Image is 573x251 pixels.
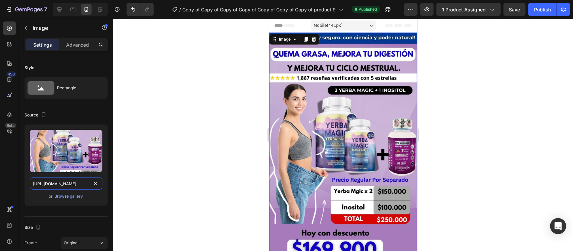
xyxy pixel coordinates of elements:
div: 450 [6,71,16,77]
div: Size [25,223,42,232]
button: Original [61,237,108,249]
img: preview-image [30,130,102,172]
p: Settings [33,41,52,48]
span: or [49,192,53,200]
div: Rectangle [57,80,98,96]
span: 1 product assigned [442,6,486,13]
div: Open Intercom Messenger [550,218,566,234]
span: Original [64,240,79,246]
input: https://example.com/image.jpg [30,178,102,190]
button: Browse gallery [54,193,84,200]
p: Image [33,24,90,32]
div: Undo/Redo [127,3,154,16]
span: Published [359,6,377,12]
div: Source [25,111,48,120]
div: Beta [5,123,16,128]
button: 1 product assigned [436,3,501,16]
p: Advanced [66,41,89,48]
button: 7 [3,3,50,16]
button: Publish [528,3,557,16]
span: / [180,6,181,13]
iframe: Design area [269,19,417,251]
span: Save [509,7,520,12]
div: Browse gallery [55,193,83,199]
p: 7 [44,5,47,13]
button: Save [504,3,526,16]
label: Frame [25,240,37,246]
div: Style [25,65,34,71]
div: Publish [534,6,551,13]
span: Copy of Copy of Copy of Copy of Copy of Copy of Copy of product 9 [183,6,336,13]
